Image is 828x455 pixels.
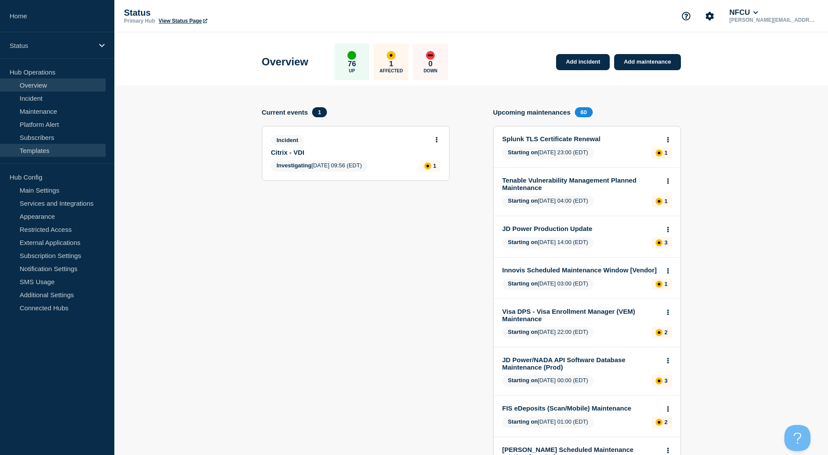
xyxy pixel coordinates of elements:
[348,60,356,68] p: 76
[502,356,660,371] a: JD Power/NADA API Software Database Maintenance (Prod)
[347,51,356,60] div: up
[508,197,538,204] span: Starting on
[502,147,594,159] span: [DATE] 23:00 (EDT)
[429,60,433,68] p: 0
[656,419,663,426] div: affected
[664,329,667,336] p: 2
[656,149,663,156] div: affected
[502,327,594,338] span: [DATE] 22:00 (EDT)
[271,135,304,145] span: Incident
[701,7,719,25] button: Account settings
[656,377,663,384] div: affected
[664,377,667,384] p: 3
[493,109,571,116] h4: Upcoming maintenances
[124,8,299,18] p: Status
[508,239,538,245] span: Starting on
[277,162,312,169] span: Investigating
[508,329,538,335] span: Starting on
[10,42,93,49] p: Status
[502,308,660,323] a: Visa DPS - Visa Enrollment Manager (VEM) Maintenance
[158,18,207,24] a: View Status Page
[508,418,538,425] span: Starting on
[502,417,594,428] span: [DATE] 01:00 (EDT)
[502,404,660,412] a: FIS eDeposits (Scan/Mobile) Maintenance
[502,196,594,207] span: [DATE] 04:00 (EDT)
[664,198,667,204] p: 1
[262,56,309,68] h1: Overview
[664,239,667,246] p: 3
[349,68,355,73] p: Up
[656,239,663,246] div: affected
[423,68,437,73] p: Down
[433,163,436,169] p: 1
[556,54,610,70] a: Add incident
[508,149,538,156] span: Starting on
[502,177,660,191] a: Tenable Vulnerability Management Planned Maintenance
[502,266,660,274] a: Innovis Scheduled Maintenance Window [Vendor]
[508,280,538,287] span: Starting on
[508,377,538,384] span: Starting on
[614,54,680,70] a: Add maintenance
[426,51,435,60] div: down
[502,375,594,387] span: [DATE] 00:00 (EDT)
[424,163,431,170] div: affected
[502,278,594,290] span: [DATE] 03:00 (EDT)
[262,109,308,116] h4: Current events
[271,149,429,156] a: Citrix - VDI
[502,225,660,232] a: JD Power Production Update
[664,149,667,156] p: 1
[380,68,403,73] p: Affected
[312,107,326,117] span: 1
[656,198,663,205] div: affected
[271,160,368,172] span: [DATE] 09:56 (EDT)
[664,419,667,425] p: 2
[784,425,811,451] iframe: Help Scout Beacon - Open
[502,237,594,248] span: [DATE] 14:00 (EDT)
[664,281,667,287] p: 1
[656,329,663,336] div: affected
[575,107,592,117] span: 60
[387,51,395,60] div: affected
[728,8,760,17] button: NFCU
[502,135,660,143] a: Splunk TLS Certificate Renewal
[677,7,695,25] button: Support
[656,281,663,288] div: affected
[389,60,393,68] p: 1
[124,18,155,24] p: Primary Hub
[728,17,818,23] p: [PERSON_NAME][EMAIL_ADDRESS][DOMAIN_NAME]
